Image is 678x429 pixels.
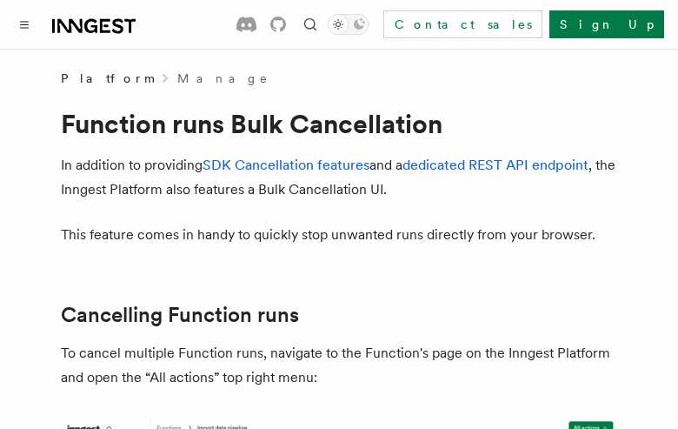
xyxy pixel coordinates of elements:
[61,303,299,327] a: Cancelling Function runs
[61,223,617,247] p: This feature comes in handy to quickly stop unwanted runs directly from your browser.
[328,14,369,35] button: Toggle dark mode
[549,10,664,38] a: Sign Up
[61,70,153,87] span: Platform
[14,14,35,35] button: Toggle navigation
[61,341,617,390] p: To cancel multiple Function runs, navigate to the Function's page on the Inngest Platform and ope...
[300,14,321,35] button: Find something...
[61,153,617,202] p: In addition to providing and a , the Inngest Platform also features a Bulk Cancellation UI.
[61,108,617,139] h1: Function runs Bulk Cancellation
[383,10,542,38] a: Contact sales
[402,157,588,173] a: dedicated REST API endpoint
[177,70,269,87] a: Manage
[203,157,369,173] a: SDK Cancellation features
